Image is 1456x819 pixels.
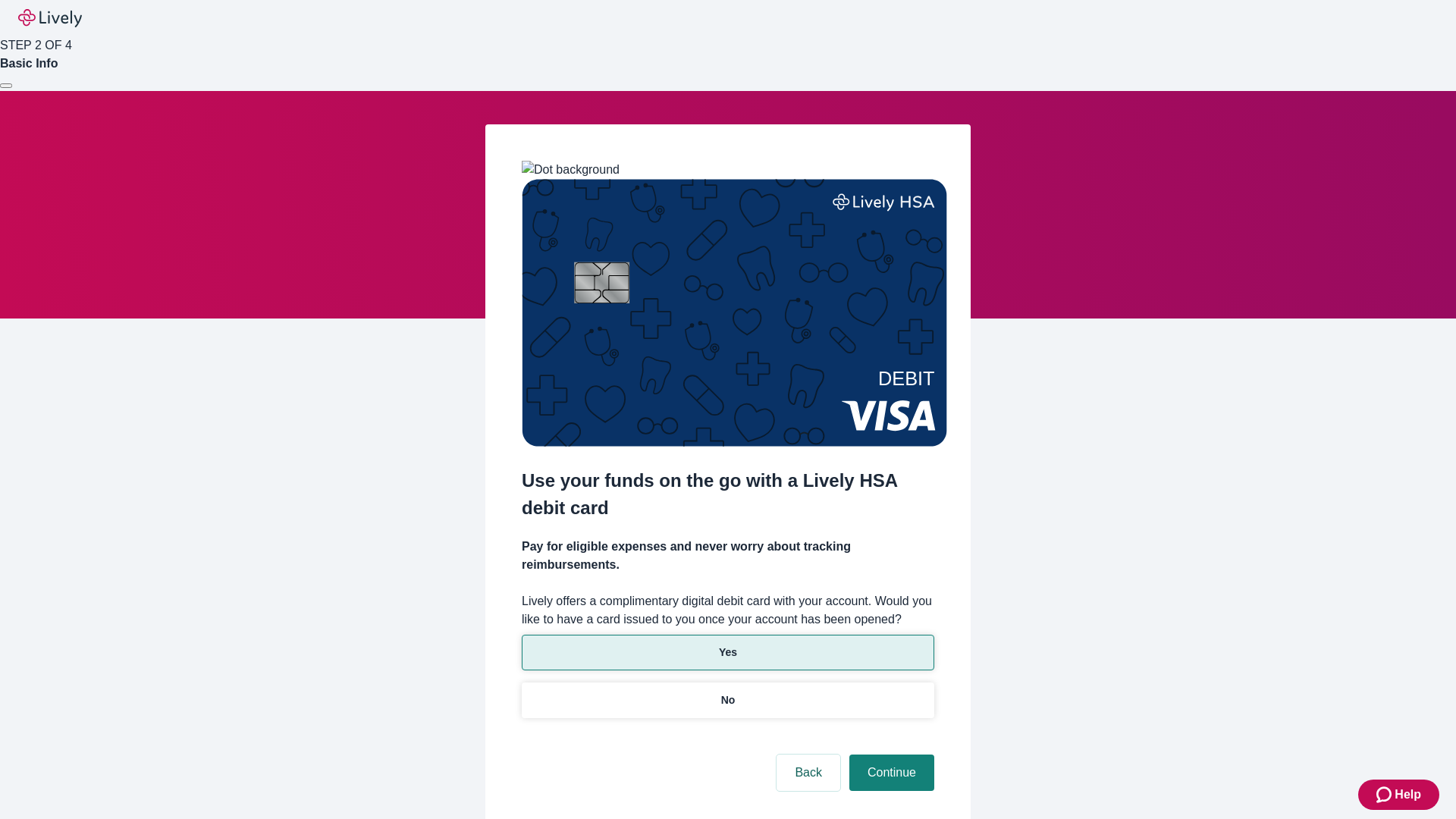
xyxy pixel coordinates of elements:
[522,682,934,718] button: No
[522,635,934,670] button: Yes
[522,538,934,574] h4: Pay for eligible expenses and never worry about tracking reimbursements.
[522,161,620,179] img: Dot background
[522,592,934,629] label: Lively offers a complimentary digital debit card with your account. Would you like to have a card...
[522,467,934,522] h2: Use your funds on the go with a Lively HSA debit card
[849,755,934,791] button: Continue
[719,645,737,661] p: Yes
[522,179,947,447] img: Debit card
[1376,786,1395,804] svg: Zendesk support icon
[1358,780,1439,810] button: Zendesk support iconHelp
[721,692,736,708] p: No
[1395,786,1421,804] span: Help
[18,9,82,27] img: Lively
[777,755,840,791] button: Back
